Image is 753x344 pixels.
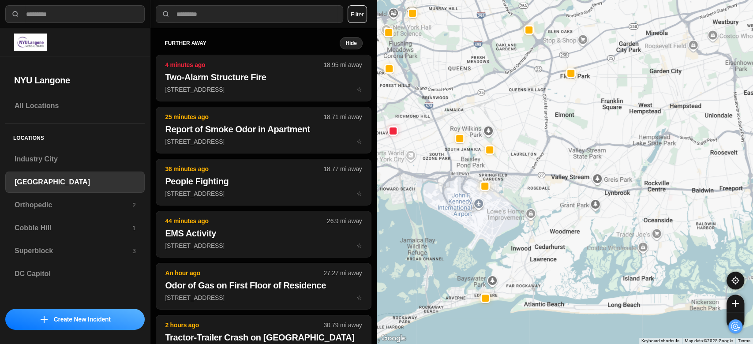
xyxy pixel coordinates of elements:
p: Create New Incident [54,315,111,324]
a: Open this area in Google Maps (opens a new window) [379,333,408,344]
p: 1 [132,224,136,232]
h3: Superblock [15,246,132,256]
h3: Cobble Hill [15,223,132,233]
button: recenter [727,272,744,289]
h3: Industry City [15,154,135,165]
img: icon [41,316,48,323]
h2: Two-Alarm Structure Fire [165,71,362,83]
img: search [161,10,170,19]
a: [GEOGRAPHIC_DATA] [5,172,145,193]
p: 30.79 mi away [323,321,362,329]
p: 4 minutes ago [165,60,323,69]
a: Terms (opens in new tab) [738,338,750,343]
a: Superblock3 [5,240,145,262]
small: Hide [345,40,356,47]
a: An hour ago27.27 mi awayOdor of Gas on First Floor of Residence[STREET_ADDRESS]star [156,294,371,301]
span: star [356,190,362,197]
span: Map data ©2025 Google [685,338,733,343]
button: 36 minutes ago18.77 mi awayPeople Fighting[STREET_ADDRESS]star [156,159,371,206]
h2: EMS Activity [165,227,362,239]
p: An hour ago [165,269,323,277]
a: 4 minutes ago18.95 mi awayTwo-Alarm Structure Fire[STREET_ADDRESS]star [156,86,371,93]
p: 44 minutes ago [165,217,327,225]
h3: DC Capitol [15,269,135,279]
p: 18.71 mi away [323,112,362,121]
p: [STREET_ADDRESS] [165,137,362,146]
span: star [356,138,362,145]
h2: People Fighting [165,175,362,187]
p: [STREET_ADDRESS] [165,189,362,198]
button: Filter [348,5,367,23]
p: 3 [132,247,136,255]
h3: All Locations [15,101,135,111]
img: Google [379,333,408,344]
a: DC Capitol [5,263,145,284]
h2: Report of Smoke Odor in Apartment [165,123,362,135]
button: 44 minutes ago26.9 mi awayEMS Activity[STREET_ADDRESS]star [156,211,371,258]
p: 26.9 mi away [327,217,362,225]
button: zoom-out [727,312,744,330]
img: zoom-in [732,300,739,307]
img: recenter [731,277,739,284]
a: Orthopedic2 [5,194,145,216]
a: 25 minutes ago18.71 mi awayReport of Smoke Odor in Apartment[STREET_ADDRESS]star [156,138,371,145]
button: Keyboard shortcuts [641,338,679,344]
a: 36 minutes ago18.77 mi awayPeople Fighting[STREET_ADDRESS]star [156,190,371,197]
p: [STREET_ADDRESS] [165,85,362,94]
span: star [356,86,362,93]
img: search [11,10,20,19]
span: star [356,294,362,301]
button: iconCreate New Incident [5,309,145,330]
button: An hour ago27.27 mi awayOdor of Gas on First Floor of Residence[STREET_ADDRESS]star [156,263,371,310]
p: 2 [132,201,136,209]
a: 44 minutes ago26.9 mi awayEMS Activity[STREET_ADDRESS]star [156,242,371,249]
span: star [356,242,362,249]
p: 18.95 mi away [323,60,362,69]
h3: [GEOGRAPHIC_DATA] [15,177,135,187]
h2: NYU Langone [14,74,136,86]
button: 4 minutes ago18.95 mi awayTwo-Alarm Structure Fire[STREET_ADDRESS]star [156,55,371,101]
img: logo [14,34,47,51]
p: 2 hours ago [165,321,323,329]
button: zoom-in [727,295,744,312]
a: All Locations [5,95,145,116]
button: Hide [340,37,362,49]
a: Cobble Hill1 [5,217,145,239]
p: 25 minutes ago [165,112,323,121]
img: zoom-out [732,318,739,325]
h2: Odor of Gas on First Floor of Residence [165,279,362,292]
h3: Orthopedic [15,200,132,210]
p: [STREET_ADDRESS] [165,293,362,302]
h5: further away [165,40,340,47]
p: 27.27 mi away [323,269,362,277]
p: [STREET_ADDRESS] [165,241,362,250]
p: 18.77 mi away [323,165,362,173]
h2: Tractor-Trailer Crash on [GEOGRAPHIC_DATA] [165,331,362,344]
a: Industry City [5,149,145,170]
h5: Locations [5,124,145,149]
p: 36 minutes ago [165,165,323,173]
button: 25 minutes ago18.71 mi awayReport of Smoke Odor in Apartment[STREET_ADDRESS]star [156,107,371,153]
